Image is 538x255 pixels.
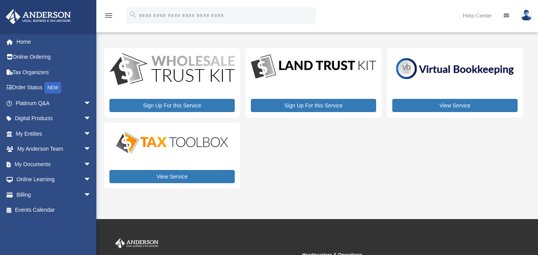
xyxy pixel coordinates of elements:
img: WS-Trust-Kit-lgo-1.jpg [109,53,235,87]
span: arrow_drop_down [84,95,99,111]
a: Home [5,34,103,49]
a: Platinum Q&Aarrow_drop_down [5,95,103,111]
a: View Service [109,170,235,183]
a: View Service [392,99,518,112]
span: arrow_drop_down [84,156,99,172]
img: Anderson Advisors Platinum Portal [3,9,73,24]
i: menu [104,11,113,20]
span: arrow_drop_down [84,126,99,142]
a: Tax Organizers [5,65,103,80]
img: Anderson Advisors Platinum Portal [114,238,160,248]
i: search [129,10,137,19]
span: arrow_drop_down [84,111,99,127]
a: My Entitiesarrow_drop_down [5,126,103,141]
a: Online Ordering [5,49,103,65]
img: LandTrust_lgo-1.jpg [251,53,376,80]
a: Billingarrow_drop_down [5,187,103,202]
a: Order StatusNEW [5,80,103,96]
span: arrow_drop_down [84,172,99,188]
a: Sign Up For this Service [109,99,235,112]
a: Sign Up For this Service [251,99,376,112]
span: arrow_drop_down [84,141,99,157]
a: Digital Productsarrow_drop_down [5,111,99,126]
a: My Anderson Teamarrow_drop_down [5,141,103,157]
div: NEW [44,82,61,93]
img: User Pic [521,10,532,21]
span: arrow_drop_down [84,187,99,203]
a: Online Learningarrow_drop_down [5,172,103,187]
a: My Documentsarrow_drop_down [5,156,103,172]
a: menu [104,14,113,20]
a: Events Calendar [5,202,103,218]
